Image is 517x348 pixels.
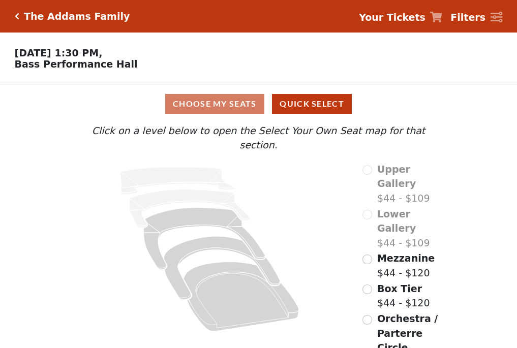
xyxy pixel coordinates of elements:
[72,123,445,152] p: Click on a level below to open the Select Your Own Seat map for that section.
[24,11,130,22] h5: The Addams Family
[377,283,422,294] span: Box Tier
[121,167,235,195] path: Upper Gallery - Seats Available: 0
[377,164,416,189] span: Upper Gallery
[130,189,250,228] path: Lower Gallery - Seats Available: 0
[377,281,430,310] label: $44 - $120
[15,13,19,20] a: Click here to go back to filters
[359,10,442,25] a: Your Tickets
[377,207,445,250] label: $44 - $109
[272,94,352,114] button: Quick Select
[377,251,435,280] label: $44 - $120
[377,162,445,206] label: $44 - $109
[377,252,435,264] span: Mezzanine
[359,12,425,23] strong: Your Tickets
[450,12,485,23] strong: Filters
[450,10,502,25] a: Filters
[184,262,299,331] path: Orchestra / Parterre Circle - Seats Available: 120
[377,208,416,234] span: Lower Gallery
